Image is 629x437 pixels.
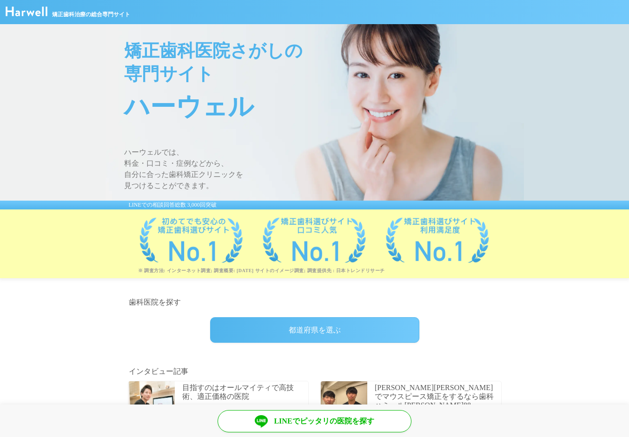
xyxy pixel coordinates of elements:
[128,381,175,423] img: 歯科医師_小池陵馬理事長_説明中(サムネイル用)
[124,169,524,180] span: 自分に合った歯科矯正クリニックを
[129,366,501,377] h2: インタビュー記事
[218,410,411,432] a: LINEでピッタリの医院を探す
[124,39,524,62] span: 矯正歯科医院さがしの
[182,383,306,401] p: 目指すのはオールマイティで高技術、適正価格の医院
[124,147,524,158] span: ハーウェルでは、
[138,267,524,274] p: ※ 調査方法: インターネット調査; 調査概要: [DATE] サイトのイメージ調査; 調査提供先 : 日本トレンドリサーチ
[124,180,524,191] span: 見つけることができます。
[6,7,47,16] img: ハーウェル
[124,85,524,128] span: ハーウェル
[124,158,524,169] span: 料金・口コミ・症例などから、
[375,383,499,410] p: [PERSON_NAME][PERSON_NAME]でマウスピース矯正をするなら歯科ハミール[PERSON_NAME]88
[321,381,367,423] img: 茂木先生・赤崎先生ツーショット
[124,62,524,85] span: 専門サイト
[106,201,524,209] div: LINEでの相談回答総数 3,000回突破
[52,10,130,19] span: 矯正歯科治療の総合専門サイト
[6,10,47,18] a: ハーウェル
[123,376,314,428] a: 歯科医師_小池陵馬理事長_説明中(サムネイル用)目指すのはオールマイティで高技術、適正価格の医院名駅アール歯科・矯正歯科[PERSON_NAME]理事長
[129,297,501,308] h2: 歯科医院を探す
[316,376,506,428] a: 茂木先生・赤崎先生ツーショット[PERSON_NAME][PERSON_NAME]でマウスピース矯正をするなら歯科ハミール[PERSON_NAME]88歯科ハミール[PERSON_NAME]88...
[210,317,419,343] div: 都道府県を選ぶ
